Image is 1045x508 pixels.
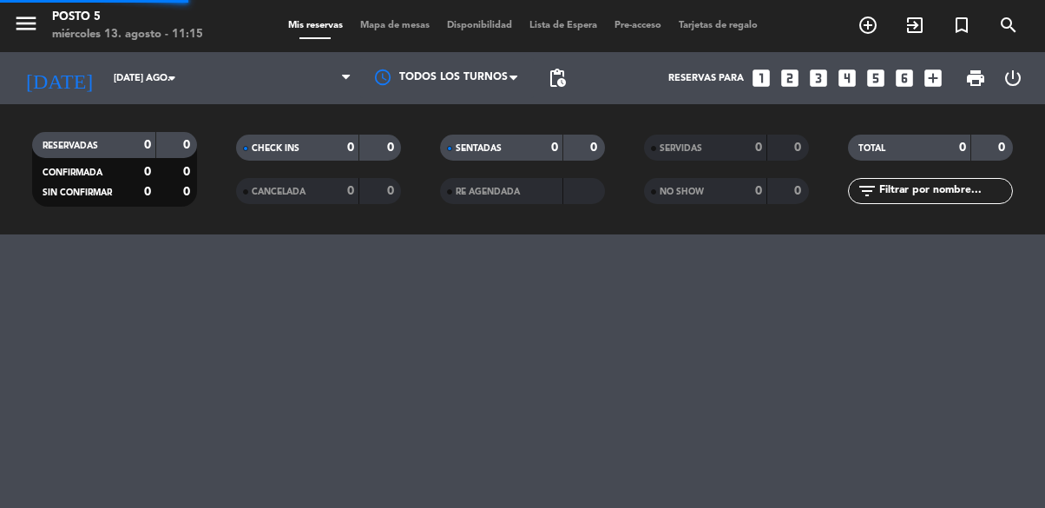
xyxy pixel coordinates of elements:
span: Pre-acceso [606,21,670,30]
i: power_settings_new [1002,68,1023,89]
strong: 0 [551,142,558,154]
i: turned_in_not [951,15,972,36]
span: SERVIDAS [660,144,702,153]
strong: 0 [144,166,151,178]
strong: 0 [755,185,762,197]
span: print [965,68,986,89]
i: arrow_drop_down [161,68,182,89]
strong: 0 [183,186,194,198]
strong: 0 [144,186,151,198]
i: looks_two [779,67,801,89]
span: Mis reservas [279,21,352,30]
span: SIN CONFIRMAR [43,188,112,197]
div: LOG OUT [995,52,1032,104]
i: search [998,15,1019,36]
strong: 0 [183,139,194,151]
i: looks_one [750,67,772,89]
span: TOTAL [858,144,885,153]
strong: 0 [347,142,354,154]
i: looks_4 [836,67,858,89]
i: add_circle_outline [858,15,878,36]
span: RESERVADAS [43,142,98,150]
div: miércoles 13. agosto - 11:15 [52,26,203,43]
strong: 0 [387,185,398,197]
strong: 0 [959,142,966,154]
strong: 0 [590,142,601,154]
i: exit_to_app [904,15,925,36]
strong: 0 [794,142,805,154]
span: Mapa de mesas [352,21,438,30]
span: RE AGENDADA [456,188,520,196]
span: Disponibilidad [438,21,521,30]
i: [DATE] [13,59,105,97]
span: CANCELADA [252,188,306,196]
strong: 0 [183,166,194,178]
strong: 0 [387,142,398,154]
span: Tarjetas de regalo [670,21,766,30]
strong: 0 [998,142,1009,154]
i: add_box [922,67,944,89]
i: menu [13,10,39,36]
span: pending_actions [547,68,568,89]
span: Reservas para [668,73,744,84]
div: Posto 5 [52,9,203,26]
strong: 0 [347,185,354,197]
input: Filtrar por nombre... [877,181,1012,201]
span: CHECK INS [252,144,299,153]
strong: 0 [144,139,151,151]
strong: 0 [794,185,805,197]
i: looks_5 [864,67,887,89]
i: filter_list [857,181,877,201]
i: looks_6 [893,67,916,89]
span: SENTADAS [456,144,502,153]
span: CONFIRMADA [43,168,102,177]
span: NO SHOW [660,188,704,196]
strong: 0 [755,142,762,154]
i: looks_3 [807,67,830,89]
span: Lista de Espera [521,21,606,30]
button: menu [13,10,39,43]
